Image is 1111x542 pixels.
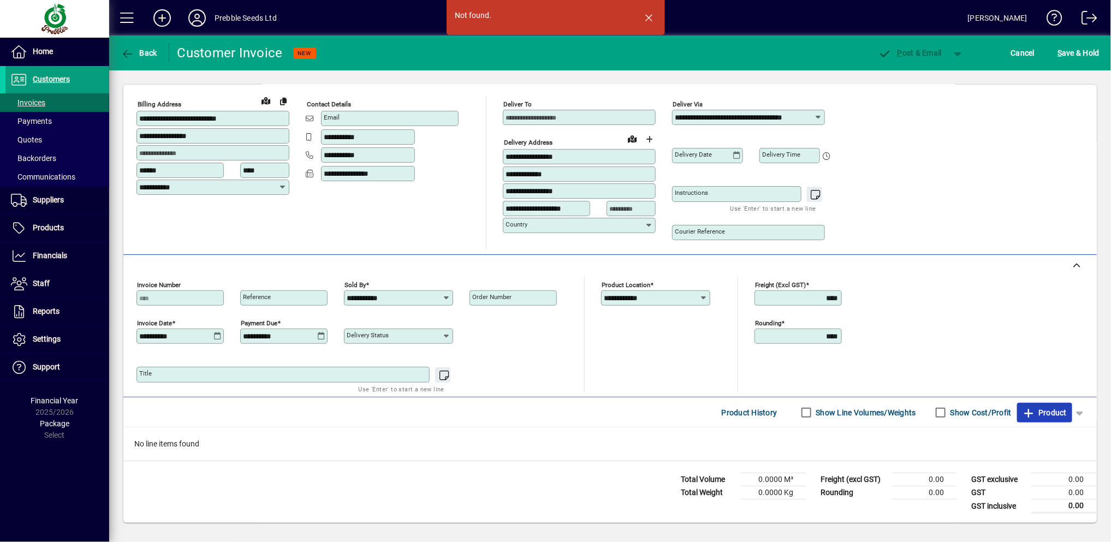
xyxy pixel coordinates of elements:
[5,187,109,214] a: Suppliers
[347,331,389,339] mat-label: Delivery status
[241,319,277,327] mat-label: Payment due
[815,486,892,499] td: Rounding
[5,215,109,242] a: Products
[5,354,109,381] a: Support
[109,43,169,63] app-page-header-button: Back
[137,319,172,327] mat-label: Invoice date
[814,407,916,418] label: Show Line Volumes/Weights
[5,93,109,112] a: Invoices
[1017,403,1072,422] button: Product
[33,307,60,315] span: Reports
[623,130,641,147] a: View on map
[1038,2,1062,38] a: Knowledge Base
[33,75,70,84] span: Customers
[755,319,781,327] mat-label: Rounding
[33,47,53,56] span: Home
[33,362,60,371] span: Support
[1057,49,1062,57] span: S
[137,281,181,289] mat-label: Invoice number
[892,486,957,499] td: 0.00
[5,270,109,297] a: Staff
[873,43,947,63] button: Post & Email
[948,407,1012,418] label: Show Cost/Profit
[118,43,160,63] button: Back
[968,9,1027,27] div: [PERSON_NAME]
[878,49,942,57] span: ost & Email
[33,223,64,232] span: Products
[298,50,312,57] span: NEW
[815,473,892,486] td: Freight (excl GST)
[741,486,806,499] td: 0.0000 Kg
[33,279,50,288] span: Staff
[33,335,61,343] span: Settings
[40,419,69,428] span: Package
[11,154,56,163] span: Backorders
[673,100,703,108] mat-label: Deliver via
[275,92,292,110] button: Copy to Delivery address
[324,114,340,121] mat-label: Email
[966,486,1031,499] td: GST
[243,293,271,301] mat-label: Reference
[33,195,64,204] span: Suppliers
[31,396,79,405] span: Financial Year
[139,370,152,377] mat-label: Title
[5,298,109,325] a: Reports
[5,130,109,149] a: Quotes
[359,383,444,395] mat-hint: Use 'Enter' to start a new line
[11,135,42,144] span: Quotes
[1073,2,1097,38] a: Logout
[1031,499,1097,513] td: 0.00
[755,281,806,289] mat-label: Freight (excl GST)
[1057,44,1100,62] span: ave & Hold
[121,49,157,57] span: Back
[5,242,109,270] a: Financials
[177,44,283,62] div: Customer Invoice
[1008,43,1038,63] button: Cancel
[506,221,527,228] mat-label: Country
[5,326,109,353] a: Settings
[123,427,1097,461] div: No line items found
[717,403,782,422] button: Product History
[730,202,816,215] mat-hint: Use 'Enter' to start a new line
[5,112,109,130] a: Payments
[762,151,800,158] mat-label: Delivery time
[33,251,67,260] span: Financials
[741,473,806,486] td: 0.0000 M³
[675,228,725,235] mat-label: Courier Reference
[1011,44,1035,62] span: Cancel
[966,473,1031,486] td: GST exclusive
[675,189,708,196] mat-label: Instructions
[344,281,366,289] mat-label: Sold by
[641,130,658,148] button: Choose address
[1055,43,1102,63] button: Save & Hold
[966,499,1031,513] td: GST inclusive
[11,117,52,126] span: Payments
[257,92,275,109] a: View on map
[722,404,777,421] span: Product History
[602,281,650,289] mat-label: Product location
[215,9,277,27] div: Prebble Seeds Ltd
[5,38,109,65] a: Home
[11,98,45,107] span: Invoices
[180,8,215,28] button: Profile
[675,473,741,486] td: Total Volume
[1031,486,1097,499] td: 0.00
[5,149,109,168] a: Backorders
[898,49,902,57] span: P
[892,473,957,486] td: 0.00
[503,100,532,108] mat-label: Deliver To
[675,486,741,499] td: Total Weight
[1031,473,1097,486] td: 0.00
[1023,404,1067,421] span: Product
[472,293,512,301] mat-label: Order number
[11,172,75,181] span: Communications
[5,168,109,186] a: Communications
[675,151,712,158] mat-label: Delivery date
[145,8,180,28] button: Add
